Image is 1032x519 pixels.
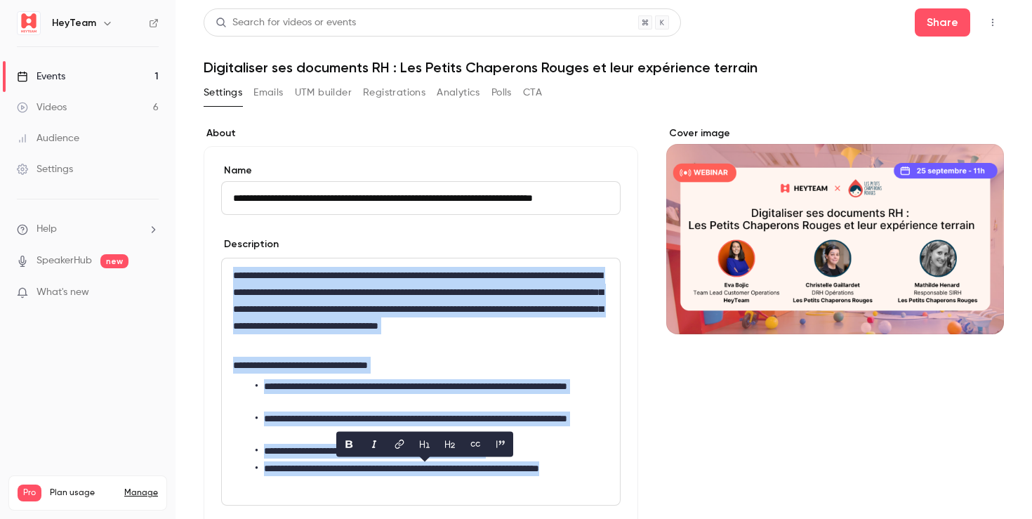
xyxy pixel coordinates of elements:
div: Audience [17,131,79,145]
span: Plan usage [50,487,116,499]
button: CTA [523,81,542,104]
div: Search for videos or events [216,15,356,30]
button: link [388,433,411,456]
span: Pro [18,485,41,501]
label: Name [221,164,621,178]
div: Events [17,70,65,84]
a: SpeakerHub [37,254,92,268]
button: italic [363,433,385,456]
button: Polls [491,81,512,104]
button: bold [338,433,360,456]
button: Emails [253,81,283,104]
label: Cover image [666,126,1004,140]
label: Description [221,237,279,251]
button: Settings [204,81,242,104]
li: help-dropdown-opener [17,222,159,237]
section: Cover image [666,126,1004,334]
button: Registrations [363,81,425,104]
button: UTM builder [295,81,352,104]
span: new [100,254,128,268]
label: About [204,126,638,140]
button: Share [915,8,970,37]
h6: HeyTeam [52,16,96,30]
h1: Digitaliser ses documents RH : Les Petits Chaperons Rouges et leur expérience terrain [204,59,1004,76]
button: Analytics [437,81,480,104]
section: description [221,258,621,506]
a: Manage [124,487,158,499]
button: blockquote [489,433,512,456]
img: HeyTeam [18,12,40,34]
div: editor [222,258,620,505]
div: Settings [17,162,73,176]
span: What's new [37,285,89,300]
span: Help [37,222,57,237]
iframe: Noticeable Trigger [142,287,159,299]
div: Videos [17,100,67,114]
